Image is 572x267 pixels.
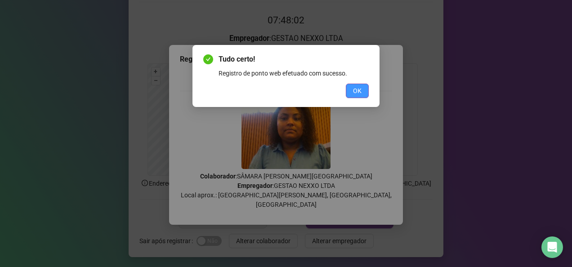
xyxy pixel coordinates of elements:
[353,86,362,96] span: OK
[346,84,369,98] button: OK
[219,68,369,78] div: Registro de ponto web efetuado com sucesso.
[541,236,563,258] div: Open Intercom Messenger
[203,54,213,64] span: check-circle
[219,54,369,65] span: Tudo certo!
